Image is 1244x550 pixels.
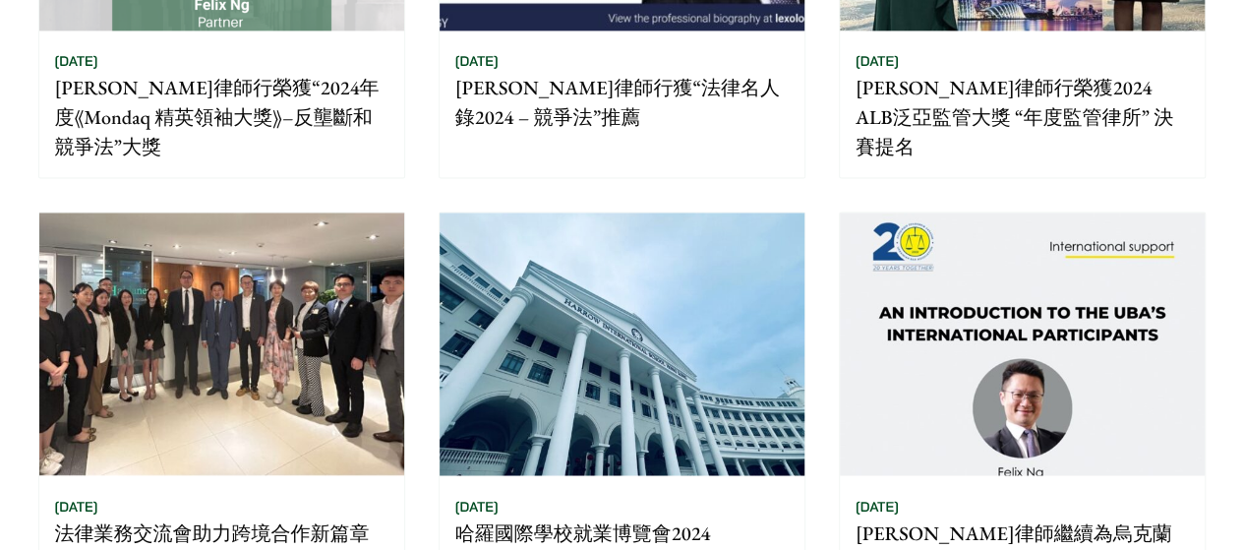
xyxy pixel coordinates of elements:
[455,518,789,547] p: 哈羅國際學校就業博覽會2024
[455,497,499,515] time: [DATE]
[455,73,789,132] p: [PERSON_NAME]律師行獲“法律名人錄2024 – 競爭法”推薦
[856,497,899,515] time: [DATE]
[440,213,804,475] img: Harrow International School Hong Kong
[455,52,499,70] time: [DATE]
[55,52,98,70] time: [DATE]
[856,73,1189,161] p: [PERSON_NAME]律師行榮獲2024 ALB泛亞監管大獎 “年度監管律所” 決賽提名
[55,73,388,161] p: [PERSON_NAME]律師行榮獲“2024年度《Mondaq 精英領袖大獎》–反壟斷和競爭法”大獎
[55,518,388,547] p: 法律業務交流會助力跨境合作新篇章
[55,497,98,515] time: [DATE]
[856,52,899,70] time: [DATE]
